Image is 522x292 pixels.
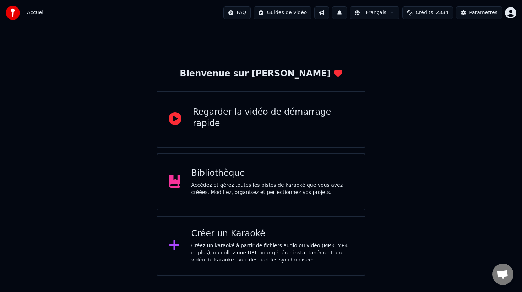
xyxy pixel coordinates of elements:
div: Bibliothèque [191,168,354,179]
nav: breadcrumb [27,9,45,16]
div: Créez un karaoké à partir de fichiers audio ou vidéo (MP3, MP4 et plus), ou collez une URL pour g... [191,242,354,264]
img: youka [6,6,20,20]
button: Paramètres [456,6,502,19]
button: Guides de vidéo [254,6,311,19]
span: Accueil [27,9,45,16]
div: Accédez et gérez toutes les pistes de karaoké que vous avez créées. Modifiez, organisez et perfec... [191,182,354,196]
a: Ouvrir le chat [492,264,513,285]
div: Créer un Karaoké [191,228,354,239]
span: Crédits [415,9,433,16]
span: 2334 [436,9,449,16]
div: Bienvenue sur [PERSON_NAME] [180,68,342,80]
button: FAQ [223,6,251,19]
div: Regarder la vidéo de démarrage rapide [193,107,353,129]
div: Paramètres [469,9,497,16]
button: Crédits2334 [402,6,453,19]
